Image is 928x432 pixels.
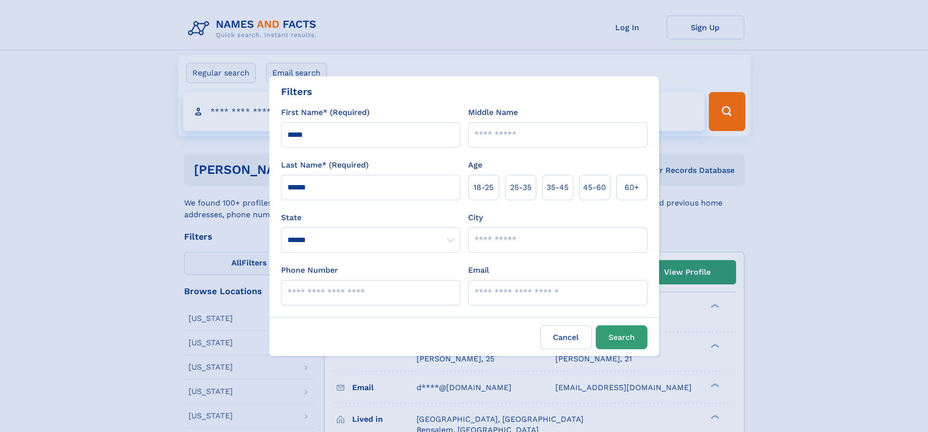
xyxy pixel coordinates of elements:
[281,159,369,171] label: Last Name* (Required)
[281,84,312,99] div: Filters
[510,182,531,193] span: 25‑35
[540,325,592,349] label: Cancel
[625,182,639,193] span: 60+
[281,212,460,224] label: State
[583,182,606,193] span: 45‑60
[468,264,489,276] label: Email
[468,212,483,224] label: City
[473,182,493,193] span: 18‑25
[468,159,482,171] label: Age
[547,182,568,193] span: 35‑45
[468,107,518,118] label: Middle Name
[281,264,338,276] label: Phone Number
[596,325,647,349] button: Search
[281,107,370,118] label: First Name* (Required)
